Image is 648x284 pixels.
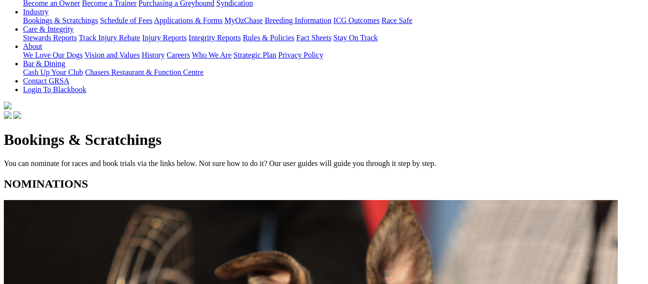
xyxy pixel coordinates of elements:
[4,177,644,190] h2: NOMINATIONS
[296,34,331,42] a: Fact Sheets
[243,34,295,42] a: Rules & Policies
[192,51,232,59] a: Who We Are
[23,85,86,94] a: Login To Blackbook
[4,159,644,168] p: You can nominate for races and book trials via the links below. Not sure how to do it? Our user g...
[84,51,140,59] a: Vision and Values
[23,51,644,59] div: About
[278,51,323,59] a: Privacy Policy
[23,34,644,42] div: Care & Integrity
[13,111,21,119] img: twitter.svg
[23,42,42,50] a: About
[154,16,223,24] a: Applications & Forms
[265,16,331,24] a: Breeding Information
[23,34,77,42] a: Stewards Reports
[23,77,69,85] a: Contact GRSA
[23,16,98,24] a: Bookings & Scratchings
[141,51,165,59] a: History
[381,16,412,24] a: Race Safe
[23,59,65,68] a: Bar & Dining
[23,51,82,59] a: We Love Our Dogs
[4,111,12,119] img: facebook.svg
[333,34,377,42] a: Stay On Track
[85,68,203,76] a: Chasers Restaurant & Function Centre
[224,16,263,24] a: MyOzChase
[100,16,152,24] a: Schedule of Fees
[23,16,644,25] div: Industry
[23,68,83,76] a: Cash Up Your Club
[166,51,190,59] a: Careers
[4,131,644,149] h1: Bookings & Scratchings
[23,68,644,77] div: Bar & Dining
[189,34,241,42] a: Integrity Reports
[333,16,379,24] a: ICG Outcomes
[23,25,74,33] a: Care & Integrity
[4,102,12,109] img: logo-grsa-white.png
[234,51,276,59] a: Strategic Plan
[23,8,48,16] a: Industry
[142,34,187,42] a: Injury Reports
[79,34,140,42] a: Track Injury Rebate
